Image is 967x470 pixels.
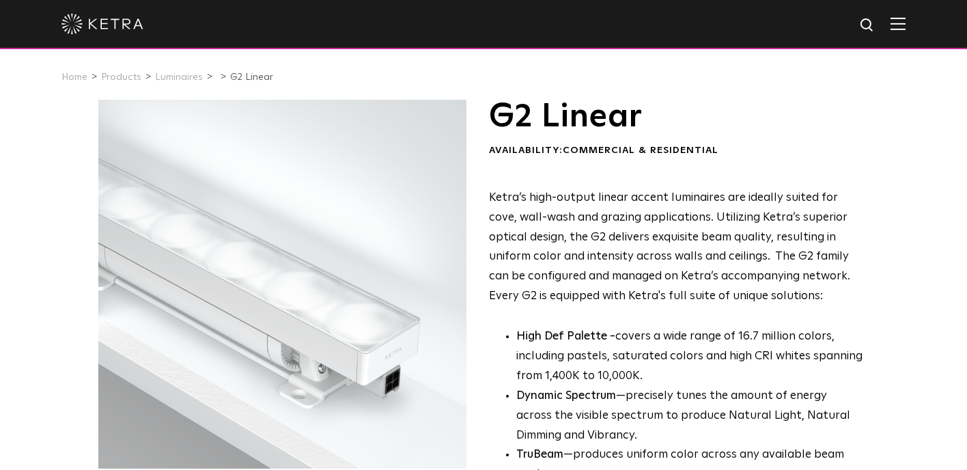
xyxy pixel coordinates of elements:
[155,72,203,82] a: Luminaires
[230,72,273,82] a: G2 Linear
[516,331,615,342] strong: High Def Palette -
[516,449,563,460] strong: TruBeam
[859,17,876,34] img: search icon
[101,72,141,82] a: Products
[563,146,718,155] span: Commercial & Residential
[516,387,865,446] li: —precisely tunes the amount of energy across the visible spectrum to produce Natural Light, Natur...
[891,17,906,30] img: Hamburger%20Nav.svg
[489,189,865,307] p: Ketra’s high-output linear accent luminaires are ideally suited for cove, wall-wash and grazing a...
[516,327,865,387] p: covers a wide range of 16.7 million colors, including pastels, saturated colors and high CRI whit...
[489,100,865,134] h1: G2 Linear
[489,144,865,158] div: Availability:
[516,390,616,402] strong: Dynamic Spectrum
[61,72,87,82] a: Home
[61,14,143,34] img: ketra-logo-2019-white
